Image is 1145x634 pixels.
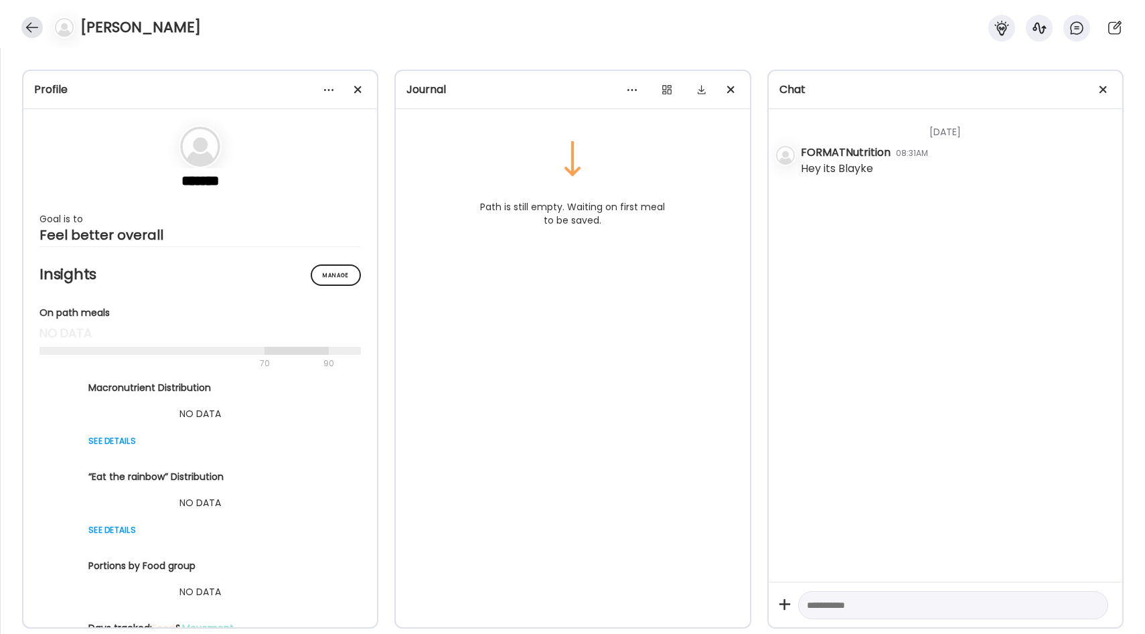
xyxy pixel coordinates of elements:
[779,82,1112,98] div: Chat
[88,470,312,484] div: “Eat the rainbow” Distribution
[34,82,366,98] div: Profile
[406,82,739,98] div: Journal
[40,355,319,372] div: 70
[80,17,201,38] h4: [PERSON_NAME]
[88,495,312,511] div: NO DATA
[88,406,312,422] div: NO DATA
[40,325,361,341] div: no data
[40,306,361,320] div: On path meals
[776,146,795,165] img: bg-avatar-default.svg
[801,109,1112,145] div: [DATE]
[88,559,312,573] div: Portions by Food group
[40,264,361,285] h2: Insights
[311,264,361,286] div: Manage
[40,211,361,227] div: Goal is to
[40,227,361,243] div: Feel better overall
[55,18,74,37] img: bg-avatar-default.svg
[896,147,928,159] div: 08:31AM
[180,127,220,167] img: bg-avatar-default.svg
[322,355,335,372] div: 90
[88,381,312,395] div: Macronutrient Distribution
[801,145,891,161] div: FORMATNutrition
[465,195,680,232] div: Path is still empty. Waiting on first meal to be saved.
[801,161,873,177] div: Hey its Blayke
[88,584,312,600] div: NO DATA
